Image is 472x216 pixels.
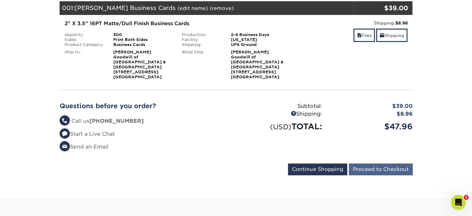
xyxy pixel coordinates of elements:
[60,32,109,37] div: Quantity:
[60,131,115,137] a: Start a Live Chat
[236,110,327,118] div: Shipping:
[236,121,327,132] div: TOTAL:
[60,42,109,47] div: Product Category:
[270,123,291,131] small: (USD)
[60,1,354,15] div: 001:
[226,42,295,47] div: UPS Ground
[74,4,176,11] span: [PERSON_NAME] Business Cards
[178,5,208,11] a: (edit name)
[65,20,290,27] div: 2" X 3.5" 16PT Matte/Dull Finish Business Cards
[177,50,226,80] div: Blind Ship:
[327,102,417,110] div: $39.00
[376,29,407,42] a: Shipping
[60,102,232,110] h2: Questions before you order?
[236,102,327,110] div: Subtotal:
[327,110,417,118] div: $8.96
[109,32,177,37] div: 500
[60,144,109,150] a: Send an Email
[353,29,375,42] a: Files
[327,121,417,132] div: $47.96
[109,42,177,47] div: Business Cards
[109,37,177,42] div: Print Both Sides
[177,42,226,47] div: Shipping:
[231,50,283,79] strong: [PERSON_NAME] Goodwill of [GEOGRAPHIC_DATA] & [GEOGRAPHIC_DATA] [STREET_ADDRESS] [GEOGRAPHIC_DATA]
[60,37,109,42] div: Sides:
[177,37,226,42] div: Facility:
[395,21,407,25] strong: $8.96
[451,195,466,210] iframe: Intercom live chat
[113,50,166,79] strong: [PERSON_NAME] Goodwill of [GEOGRAPHIC_DATA] & [GEOGRAPHIC_DATA] [STREET_ADDRESS] [GEOGRAPHIC_DATA]
[60,117,232,125] li: Call us
[349,163,413,175] input: Proceed to Checkout
[299,20,408,26] div: Shipping:
[209,5,234,11] a: (remove)
[89,118,144,124] strong: [PHONE_NUMBER]
[226,37,295,42] div: [US_STATE]
[177,32,226,37] div: Production:
[357,33,361,38] span: files
[464,195,469,200] span: 1
[288,163,347,175] input: Continue Shopping
[60,50,109,80] div: Ship to:
[226,32,295,37] div: 2-4 Business Days
[354,3,408,13] div: $39.00
[380,33,384,38] span: shipping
